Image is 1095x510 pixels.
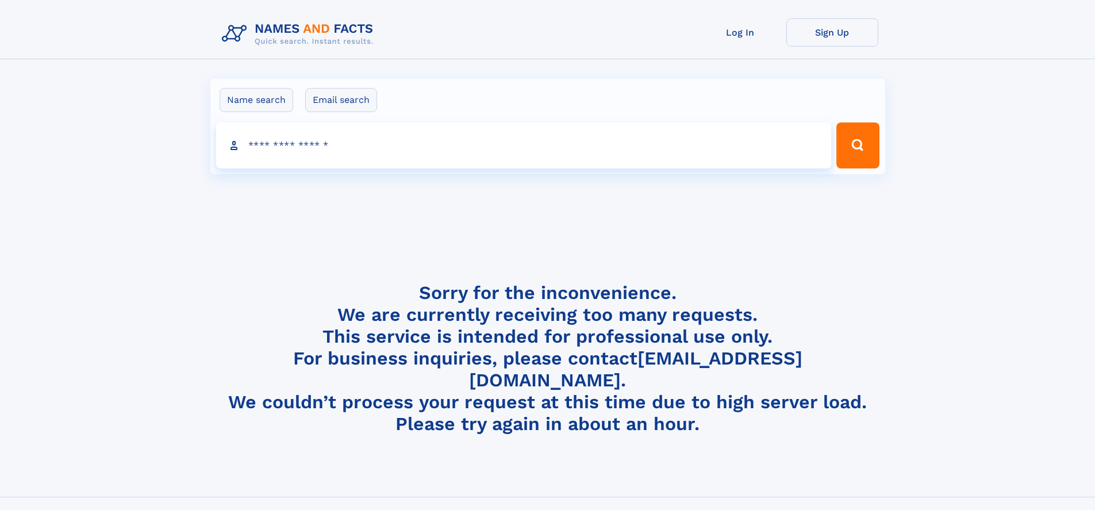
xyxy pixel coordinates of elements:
[694,18,786,47] a: Log In
[786,18,878,47] a: Sign Up
[305,88,377,112] label: Email search
[220,88,293,112] label: Name search
[469,347,802,391] a: [EMAIL_ADDRESS][DOMAIN_NAME]
[836,122,879,168] button: Search Button
[217,18,383,49] img: Logo Names and Facts
[217,282,878,435] h4: Sorry for the inconvenience. We are currently receiving too many requests. This service is intend...
[216,122,832,168] input: search input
